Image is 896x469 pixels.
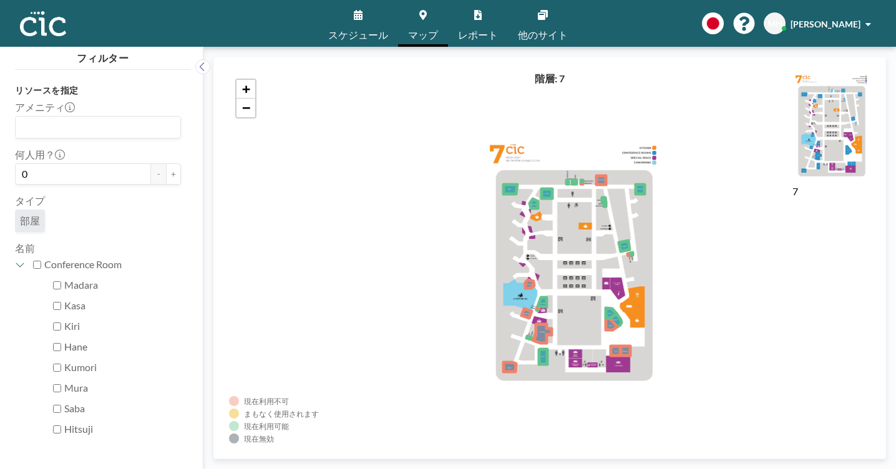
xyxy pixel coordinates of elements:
label: Kiri [64,320,181,332]
label: アメニティ [15,101,75,114]
div: Search for option [16,117,180,138]
label: 名前 [15,242,35,254]
div: まもなく使用されます [244,409,319,418]
span: スケジュール [328,30,388,40]
h3: リソースを指定 [15,85,181,96]
span: レポート [458,30,498,40]
label: Hane [64,341,181,353]
h4: フィルター [15,47,191,64]
label: 7 [792,185,798,197]
label: Kumori [64,361,181,374]
span: + [242,81,250,97]
span: − [242,100,250,115]
h4: 階層: 7 [535,72,565,85]
a: Zoom in [236,80,255,99]
label: Madara [64,279,181,291]
span: [PERSON_NAME] [791,19,860,29]
span: MH [767,18,782,29]
label: Conference Room [44,258,181,271]
label: Mura [64,382,181,394]
span: 他のサイト [518,30,568,40]
label: 何人用？ [15,148,65,161]
button: - [151,163,166,185]
img: e756fe08e05d43b3754d147caf3627ee.png [792,72,870,183]
input: Search for option [17,119,173,135]
span: 部屋 [20,215,40,227]
button: + [166,163,181,185]
label: Nyudo [64,443,181,456]
img: organization-logo [20,11,66,36]
label: Saba [64,402,181,415]
label: タイプ [15,195,45,207]
a: Zoom out [236,99,255,117]
div: 現在利用可能 [244,422,289,431]
span: マップ [408,30,438,40]
label: Hitsuji [64,423,181,435]
div: 現在利用不可 [244,397,289,406]
label: Kasa [64,299,181,312]
div: 現在無効 [244,434,274,443]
